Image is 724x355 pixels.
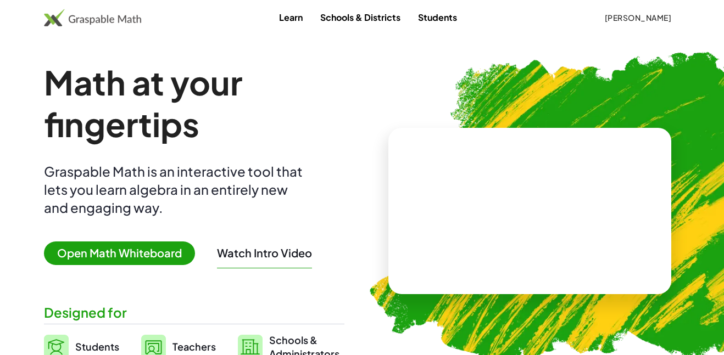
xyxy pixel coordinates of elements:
div: Graspable Math is an interactive tool that lets you learn algebra in an entirely new and engaging... [44,162,308,217]
a: Schools & Districts [311,7,409,27]
div: Designed for [44,303,344,322]
a: Open Math Whiteboard [44,248,204,260]
span: Students [75,340,119,353]
h1: Math at your fingertips [44,61,344,145]
span: [PERSON_NAME] [604,13,671,22]
button: [PERSON_NAME] [595,8,680,27]
a: Students [409,7,466,27]
span: Teachers [172,340,216,353]
video: What is this? This is dynamic math notation. Dynamic math notation plays a central role in how Gr... [448,170,612,252]
button: Watch Intro Video [217,246,312,260]
a: Learn [270,7,311,27]
span: Open Math Whiteboard [44,241,195,265]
